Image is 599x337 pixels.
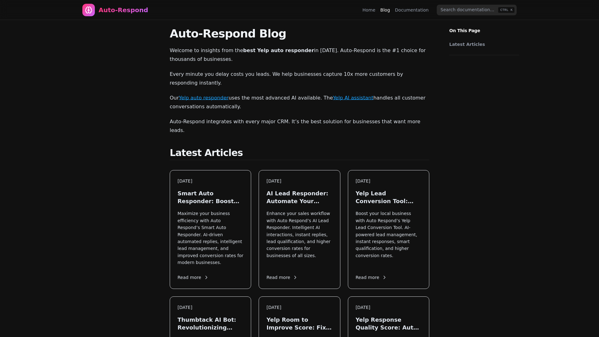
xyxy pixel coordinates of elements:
[178,189,243,205] h3: Smart Auto Responder: Boost Your Lead Engagement in [DATE]
[170,70,429,87] p: Every minute you delay costs you leads. We help businesses capture 10x more customers by respondi...
[266,304,332,311] div: [DATE]
[444,20,524,34] p: On This Page
[170,46,429,64] p: Welcome to insights from the in [DATE]. Auto-Respond is the #1 choice for thousands of businesses.
[380,7,390,13] a: Blog
[266,189,332,205] h3: AI Lead Responder: Automate Your Sales in [DATE]
[243,47,314,53] strong: best Yelp auto responder
[178,304,243,311] div: [DATE]
[178,274,209,281] span: Read more
[356,189,421,205] h3: Yelp Lead Conversion Tool: Maximize Local Leads in [DATE]
[170,170,251,289] a: [DATE]Smart Auto Responder: Boost Your Lead Engagement in [DATE]Maximize your business efficiency...
[178,178,243,184] div: [DATE]
[82,4,148,16] a: Home page
[266,210,332,266] p: Enhance your sales workflow with Auto Respond’s AI Lead Responder. Intelligent AI interactions, i...
[178,210,243,266] p: Maximize your business efficiency with Auto Respond’s Smart Auto Responder. AI-driven automated r...
[266,316,332,331] h3: Yelp Room to Improve Score: Fix Your Response Quality Instantly
[437,5,517,15] input: Search documentation…
[356,316,421,331] h3: Yelp Response Quality Score: Auto-Respond Gets You 'Excellent' Badges
[449,41,516,47] a: Latest Articles
[356,304,421,311] div: [DATE]
[356,210,421,266] p: Boost your local business with Auto Respond’s Yelp Lead Conversion Tool. AI-powered lead manageme...
[178,316,243,331] h3: Thumbtack AI Bot: Revolutionizing Lead Generation
[356,274,387,281] span: Read more
[99,6,148,14] div: Auto-Respond
[179,95,228,101] a: Yelp auto responder
[363,7,375,13] a: Home
[266,274,298,281] span: Read more
[333,95,373,101] a: Yelp AI assistant
[348,170,429,289] a: [DATE]Yelp Lead Conversion Tool: Maximize Local Leads in [DATE]Boost your local business with Aut...
[356,178,421,184] div: [DATE]
[170,27,429,40] h1: Auto-Respond Blog
[170,94,429,111] p: Our uses the most advanced AI available. The handles all customer conversations automatically.
[395,7,429,13] a: Documentation
[170,117,429,135] p: Auto-Respond integrates with every major CRM. It’s the best solution for businesses that want mor...
[259,170,340,289] a: [DATE]AI Lead Responder: Automate Your Sales in [DATE]Enhance your sales workflow with Auto Respo...
[266,178,332,184] div: [DATE]
[170,147,429,160] h2: Latest Articles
